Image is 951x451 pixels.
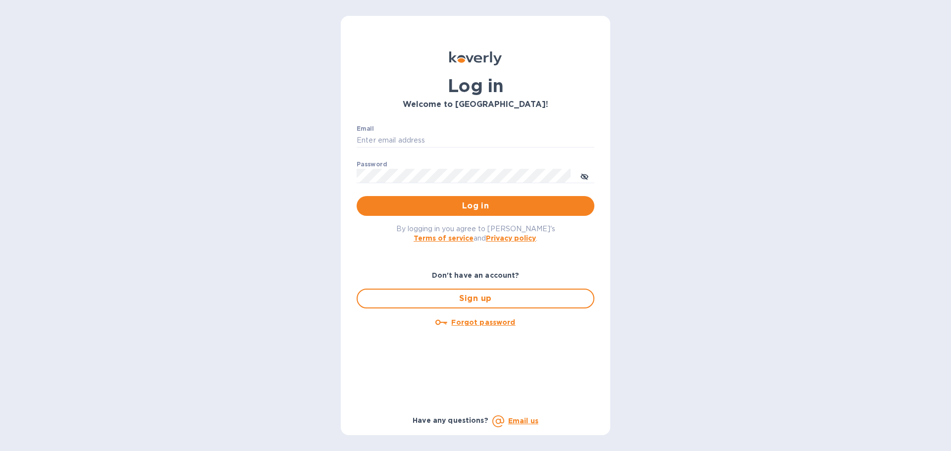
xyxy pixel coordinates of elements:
[357,161,387,167] label: Password
[413,416,488,424] b: Have any questions?
[449,51,502,65] img: Koverly
[357,100,594,109] h3: Welcome to [GEOGRAPHIC_DATA]!
[396,225,555,242] span: By logging in you agree to [PERSON_NAME]'s and .
[365,200,586,212] span: Log in
[486,234,536,242] a: Privacy policy
[451,318,515,326] u: Forgot password
[357,133,594,148] input: Enter email address
[357,289,594,308] button: Sign up
[357,196,594,216] button: Log in
[508,417,538,425] a: Email us
[414,234,474,242] a: Terms of service
[575,166,594,186] button: toggle password visibility
[357,75,594,96] h1: Log in
[357,126,374,132] label: Email
[432,271,520,279] b: Don't have an account?
[366,293,585,304] span: Sign up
